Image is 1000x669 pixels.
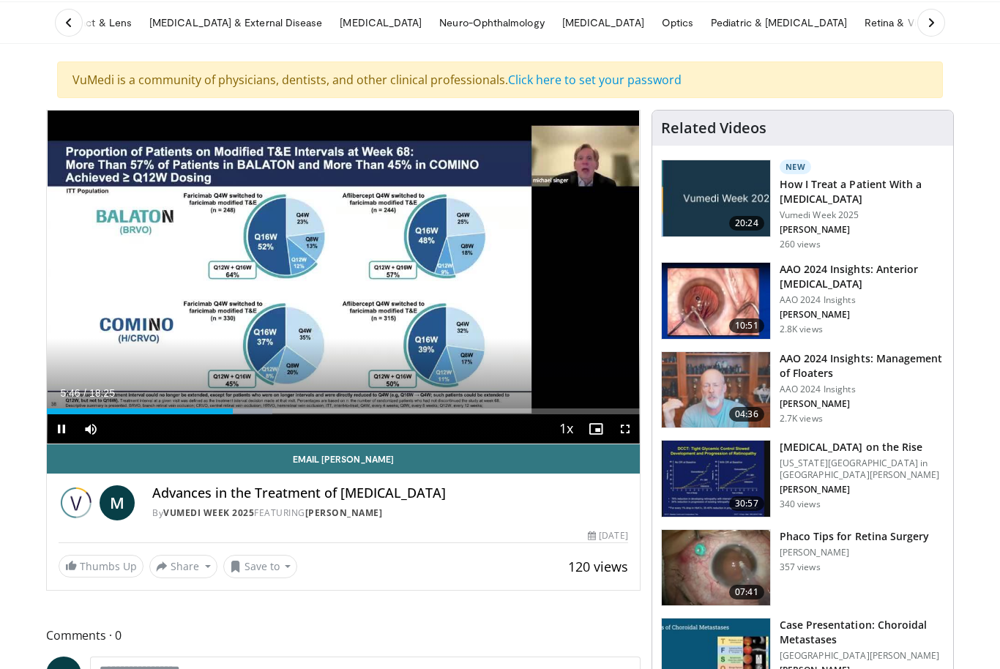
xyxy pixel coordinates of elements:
[89,387,115,399] span: 18:25
[430,8,553,37] a: Neuro-Ophthalmology
[662,352,770,428] img: 8e655e61-78ac-4b3e-a4e7-f43113671c25.150x105_q85_crop-smart_upscale.jpg
[59,555,143,578] a: Thumbs Up
[780,209,944,221] p: Vumedi Week 2025
[59,485,94,520] img: Vumedi Week 2025
[662,441,770,517] img: 4ce8c11a-29c2-4c44-a801-4e6d49003971.150x105_q85_crop-smart_upscale.jpg
[100,485,135,520] a: M
[729,318,764,333] span: 10:51
[141,8,331,37] a: [MEDICAL_DATA] & External Disease
[780,324,823,335] p: 2.8K views
[611,414,640,444] button: Fullscreen
[588,529,627,542] div: [DATE]
[729,407,764,422] span: 04:36
[653,8,702,37] a: Optics
[780,484,944,496] p: [PERSON_NAME]
[331,8,430,37] a: [MEDICAL_DATA]
[780,294,944,306] p: AAO 2024 Insights
[780,262,944,291] h3: AAO 2024 Insights: Anterior [MEDICAL_DATA]
[729,496,764,511] span: 30:57
[856,8,955,37] a: Retina & Vitreous
[662,160,770,236] img: 02d29458-18ce-4e7f-be78-7423ab9bdffd.jpg.150x105_q85_crop-smart_upscale.jpg
[780,384,944,395] p: AAO 2024 Insights
[780,498,821,510] p: 340 views
[780,160,812,174] p: New
[661,529,944,607] a: 07:41 Phaco Tips for Retina Surgery [PERSON_NAME] 357 views
[780,239,821,250] p: 260 views
[47,444,640,474] a: Email [PERSON_NAME]
[83,387,86,399] span: /
[661,160,944,250] a: 20:24 New How I Treat a Patient With a [MEDICAL_DATA] Vumedi Week 2025 [PERSON_NAME] 260 views
[47,408,640,414] div: Progress Bar
[780,650,944,662] p: [GEOGRAPHIC_DATA][PERSON_NAME]
[780,309,944,321] p: [PERSON_NAME]
[780,457,944,481] p: [US_STATE][GEOGRAPHIC_DATA] in [GEOGRAPHIC_DATA][PERSON_NAME]
[149,555,217,578] button: Share
[780,224,944,236] p: [PERSON_NAME]
[163,507,254,519] a: Vumedi Week 2025
[152,507,628,520] div: By FEATURING
[780,413,823,425] p: 2.7K views
[581,414,611,444] button: Enable picture-in-picture mode
[46,626,641,645] span: Comments 0
[223,555,298,578] button: Save to
[780,398,944,410] p: [PERSON_NAME]
[729,585,764,599] span: 07:41
[780,351,944,381] h3: AAO 2024 Insights: Management of Floaters
[568,558,628,575] span: 120 views
[76,414,105,444] button: Mute
[508,72,682,88] a: Click here to set your password
[305,507,383,519] a: [PERSON_NAME]
[661,351,944,429] a: 04:36 AAO 2024 Insights: Management of Floaters AAO 2024 Insights [PERSON_NAME] 2.7K views
[729,216,764,231] span: 20:24
[662,263,770,339] img: fd942f01-32bb-45af-b226-b96b538a46e6.150x105_q85_crop-smart_upscale.jpg
[60,387,80,399] span: 5:46
[47,414,76,444] button: Pause
[661,262,944,340] a: 10:51 AAO 2024 Insights: Anterior [MEDICAL_DATA] AAO 2024 Insights [PERSON_NAME] 2.8K views
[152,485,628,501] h4: Advances in the Treatment of [MEDICAL_DATA]
[702,8,856,37] a: Pediatric & [MEDICAL_DATA]
[47,111,640,444] video-js: Video Player
[553,8,653,37] a: [MEDICAL_DATA]
[552,414,581,444] button: Playback Rate
[780,177,944,206] h3: How I Treat a Patient With a [MEDICAL_DATA]
[780,440,944,455] h3: [MEDICAL_DATA] on the Rise
[780,547,930,558] p: [PERSON_NAME]
[780,618,944,647] h3: Case Presentation: Choroidal Metastases
[662,530,770,606] img: 2b0bc81e-4ab6-4ab1-8b29-1f6153f15110.150x105_q85_crop-smart_upscale.jpg
[661,119,766,137] h4: Related Videos
[780,529,930,544] h3: Phaco Tips for Retina Surgery
[661,440,944,517] a: 30:57 [MEDICAL_DATA] on the Rise [US_STATE][GEOGRAPHIC_DATA] in [GEOGRAPHIC_DATA][PERSON_NAME] [P...
[57,61,943,98] div: VuMedi is a community of physicians, dentists, and other clinical professionals.
[780,561,821,573] p: 357 views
